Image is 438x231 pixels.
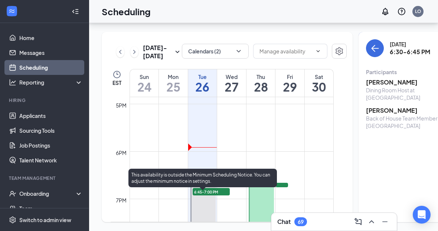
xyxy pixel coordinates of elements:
div: Sat [305,73,333,80]
a: August 24, 2025 [130,69,158,97]
button: ChevronLeft [116,46,124,57]
div: 7pm [114,196,128,204]
input: Manage availability [259,47,312,55]
div: 6pm [114,149,128,157]
a: Team [19,201,83,216]
a: August 29, 2025 [275,69,304,97]
a: Settings [332,44,347,60]
h3: Chat [277,218,291,226]
div: Reporting [19,79,83,86]
h3: [DATE] - [DATE] [143,44,173,60]
a: August 30, 2025 [305,69,333,97]
div: Team Management [9,175,81,181]
a: August 28, 2025 [246,69,275,97]
a: Scheduling [19,60,83,75]
div: Onboarding [19,190,76,197]
svg: QuestionInfo [397,7,406,16]
svg: Analysis [9,79,16,86]
svg: ChevronRight [131,47,138,56]
div: LO [415,8,421,14]
div: [DATE] [390,40,430,48]
div: 69 [298,219,304,225]
h1: 28 [246,80,275,93]
a: Applicants [19,108,83,123]
div: Wed [217,73,246,80]
svg: Clock [112,70,121,79]
h1: 27 [217,80,246,93]
a: Talent Network [19,153,83,168]
h1: 30 [305,80,333,93]
span: EST [112,79,121,86]
a: Home [19,30,83,45]
h1: 26 [188,80,217,93]
svg: UserCheck [9,190,16,197]
svg: ComposeMessage [354,217,363,226]
svg: ChevronLeft [117,47,124,56]
button: Settings [332,44,347,59]
svg: ArrowLeft [370,44,379,53]
div: Hiring [9,97,81,103]
svg: WorkstreamLogo [8,7,16,15]
button: Minimize [379,216,391,228]
h1: Scheduling [102,5,151,18]
div: Mon [159,73,188,80]
svg: SmallChevronDown [173,47,182,56]
svg: Notifications [381,7,390,16]
div: This availability is outside the Minimum Scheduling Notice. You can adjust the minimum notice in ... [128,169,277,187]
h1: 25 [159,80,188,93]
div: 5pm [114,101,128,109]
a: Sourcing Tools [19,123,83,138]
div: Tue [188,73,217,80]
svg: ChevronUp [367,217,376,226]
div: Switch to admin view [19,216,71,224]
h1: 29 [275,80,304,93]
svg: ChevronDown [235,47,242,55]
h3: 6:30-6:45 PM [390,48,430,56]
div: Open Intercom Messenger [413,206,431,224]
a: Job Postings [19,138,83,153]
div: Fri [275,73,304,80]
svg: Collapse [72,8,79,15]
button: Calendars (2)ChevronDown [182,44,249,59]
a: August 25, 2025 [159,69,188,97]
svg: ChevronDown [315,48,321,54]
span: 6:45-7:00 PM [193,188,230,195]
div: Sun [130,73,158,80]
svg: Settings [9,216,16,224]
div: Thu [246,73,275,80]
a: August 26, 2025 [188,69,217,97]
a: August 27, 2025 [217,69,246,97]
svg: Settings [335,47,344,56]
a: Messages [19,45,83,60]
button: ComposeMessage [352,216,364,228]
button: ChevronRight [130,46,138,57]
button: ChevronUp [366,216,377,228]
button: back-button [366,39,384,57]
h1: 24 [130,80,158,93]
svg: Minimize [380,217,389,226]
